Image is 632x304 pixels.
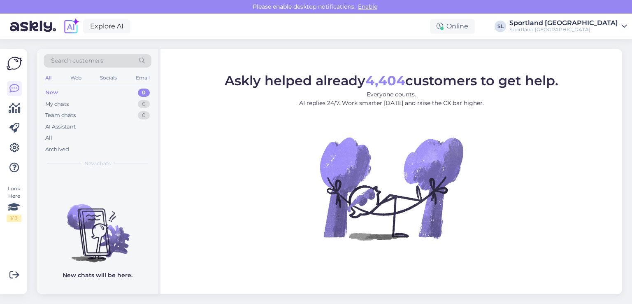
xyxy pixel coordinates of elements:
img: No Chat active [317,114,465,262]
div: Email [134,72,151,83]
span: Search customers [51,56,103,65]
div: 0 [138,111,150,119]
div: New [45,89,58,97]
span: New chats [84,160,111,167]
a: Sportland [GEOGRAPHIC_DATA]Sportland [GEOGRAPHIC_DATA] [509,20,627,33]
div: 1 / 3 [7,215,21,222]
div: All [45,134,52,142]
div: 0 [138,100,150,108]
span: Askly helped already customers to get help. [225,72,558,89]
div: AI Assistant [45,123,76,131]
div: All [44,72,53,83]
div: Archived [45,145,69,154]
img: Askly Logo [7,56,22,71]
img: No chats [37,189,158,264]
div: My chats [45,100,69,108]
div: Socials [98,72,118,83]
div: Online [430,19,475,34]
div: Look Here [7,185,21,222]
p: Everyone counts. AI replies 24/7. Work smarter [DATE] and raise the CX bar higher. [225,90,558,108]
div: Sportland [GEOGRAPHIC_DATA] [509,26,618,33]
p: New chats will be here. [63,271,132,280]
div: SL [495,21,506,32]
b: 4,404 [365,72,405,89]
div: 0 [138,89,150,97]
div: Team chats [45,111,76,119]
img: explore-ai [63,18,80,35]
div: Sportland [GEOGRAPHIC_DATA] [509,20,618,26]
div: Web [69,72,83,83]
a: Explore AI [83,19,130,33]
span: Enable [355,3,380,10]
